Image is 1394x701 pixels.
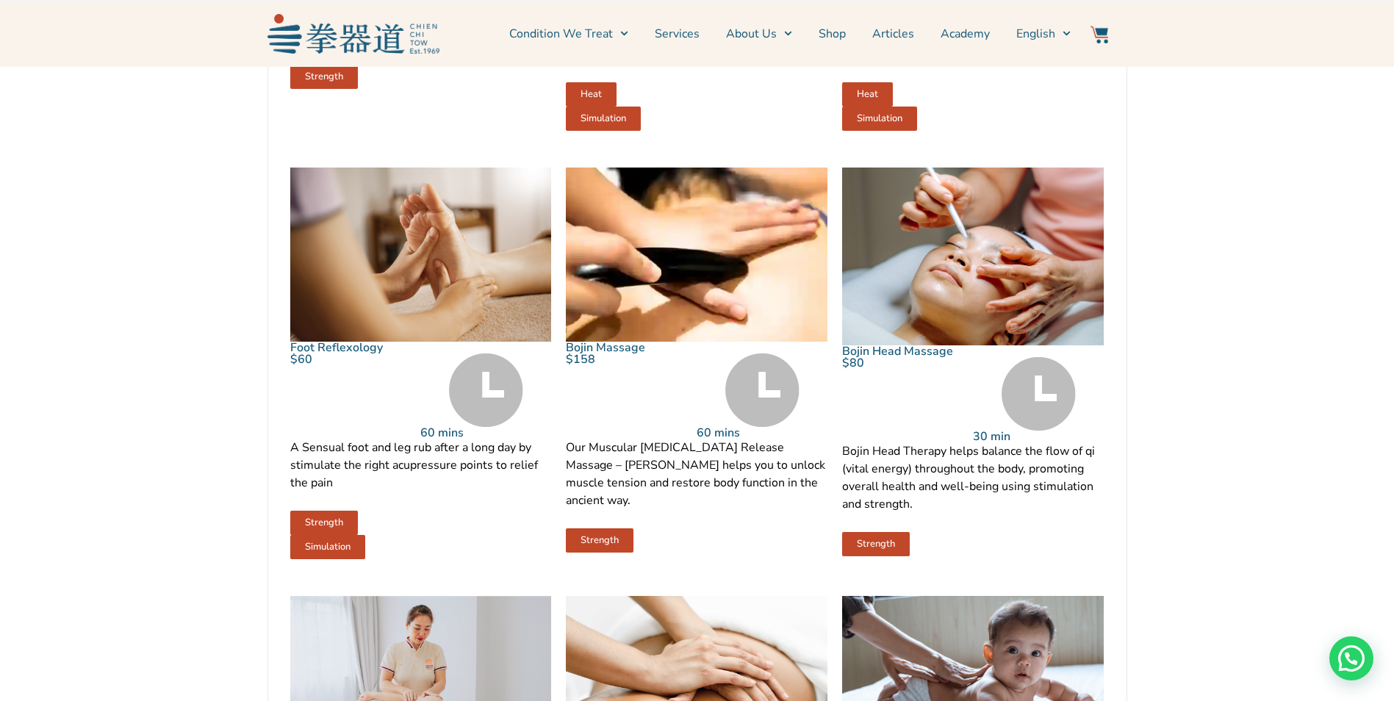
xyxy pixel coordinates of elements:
[857,90,878,99] span: Heat
[290,65,358,89] a: Strength
[973,431,1104,442] p: 30 min
[697,427,827,439] p: 60 mins
[449,353,523,427] img: Time Grey
[447,15,1071,52] nav: Menu
[842,343,953,359] a: Bojin Head Massage
[305,72,343,82] span: Strength
[1016,25,1055,43] span: English
[509,15,628,52] a: Condition We Treat
[420,427,551,439] p: 60 mins
[725,353,800,427] img: Time Grey
[566,353,697,365] p: $158
[1002,357,1076,431] img: Time Grey
[566,528,633,553] a: Strength
[1091,26,1108,43] img: Website Icon-03
[305,542,351,552] span: Simulation
[842,442,1104,513] p: Bojin Head Therapy helps balance the flow of qi (vital energy) throughout the body, promoting ove...
[290,339,383,356] a: Foot Reflexology
[1016,15,1071,52] a: English
[290,353,421,365] p: $60
[842,532,910,556] a: Strength
[581,536,619,545] span: Strength
[726,15,792,52] a: About Us
[290,511,358,535] a: Strength
[941,15,990,52] a: Academy
[819,15,846,52] a: Shop
[581,90,602,99] span: Heat
[842,82,893,107] a: Heat
[581,114,626,123] span: Simulation
[566,82,617,107] a: Heat
[290,439,552,492] p: A Sensual foot and leg rub after a long day by stimulate the right acupressure points to relief t...
[842,107,917,131] a: Simulation
[305,518,343,528] span: Strength
[566,439,825,508] span: Our Muscular [MEDICAL_DATA] Release Massage – [PERSON_NAME] helps you to unlock muscle tension an...
[566,107,641,131] a: Simulation
[872,15,914,52] a: Articles
[566,339,645,356] a: Bojin Massage
[290,535,365,559] a: Simulation
[857,539,895,549] span: Strength
[842,357,973,369] p: $80
[857,114,902,123] span: Simulation
[655,15,700,52] a: Services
